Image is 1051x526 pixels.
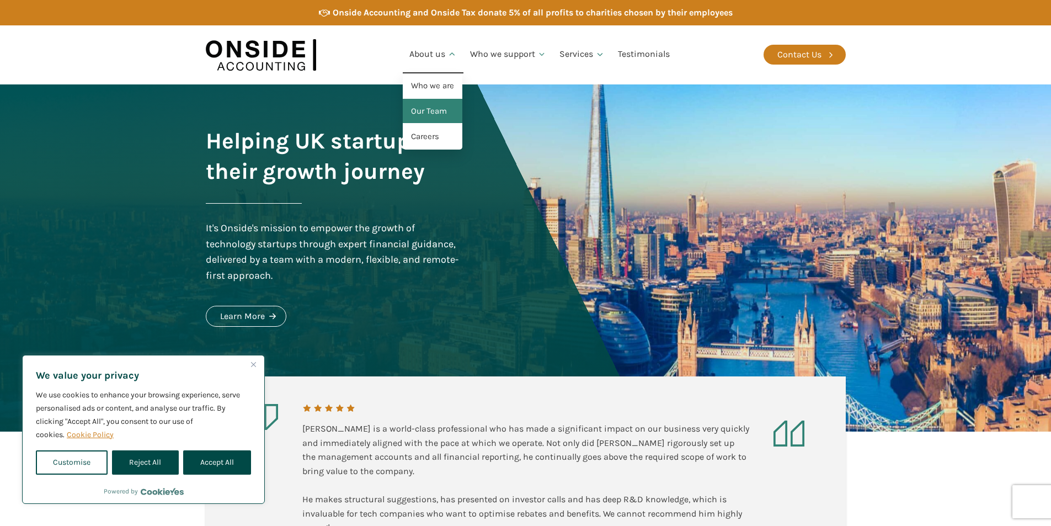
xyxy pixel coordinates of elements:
[247,358,260,371] button: Close
[22,355,265,504] div: We value your privacy
[206,34,316,76] img: Onside Accounting
[206,126,462,187] h1: Helping UK startups on their growth journey
[251,362,256,367] img: Close
[141,488,184,495] a: Visit CookieYes website
[403,99,462,124] a: Our Team
[611,36,676,73] a: Testimonials
[36,389,251,442] p: We use cookies to enhance your browsing experience, serve personalised ads or content, and analys...
[112,450,178,475] button: Reject All
[206,306,286,327] a: Learn More
[183,450,251,475] button: Accept All
[777,47,821,62] div: Contact Us
[66,429,114,440] a: Cookie Policy
[403,36,463,73] a: About us
[333,6,733,20] div: Onside Accounting and Onside Tax donate 5% of all profits to charities chosen by their employees
[553,36,611,73] a: Services
[764,45,846,65] a: Contact Us
[220,309,265,323] div: Learn More
[403,73,462,99] a: Who we are
[403,124,462,150] a: Careers
[36,369,251,382] p: We value your privacy
[463,36,553,73] a: Who we support
[206,220,462,284] div: It's Onside's mission to empower the growth of technology startups through expert financial guida...
[104,486,184,497] div: Powered by
[36,450,108,475] button: Customise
